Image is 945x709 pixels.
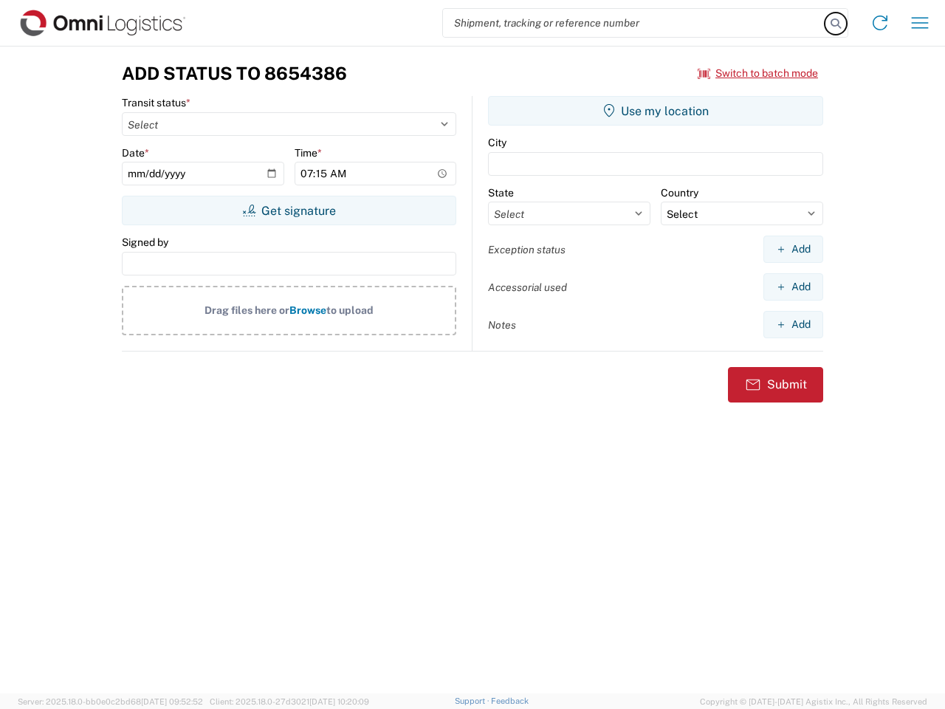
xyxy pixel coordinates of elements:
[488,318,516,332] label: Notes
[443,9,825,37] input: Shipment, tracking or reference number
[488,96,823,126] button: Use my location
[488,136,506,149] label: City
[763,273,823,301] button: Add
[488,186,514,199] label: State
[18,697,203,706] span: Server: 2025.18.0-bb0e0c2bd68
[698,61,818,86] button: Switch to batch mode
[455,696,492,705] a: Support
[141,697,203,706] span: [DATE] 09:52:52
[210,697,369,706] span: Client: 2025.18.0-27d3021
[122,196,456,225] button: Get signature
[488,243,566,256] label: Exception status
[309,697,369,706] span: [DATE] 10:20:09
[763,311,823,338] button: Add
[763,236,823,263] button: Add
[326,304,374,316] span: to upload
[122,63,347,84] h3: Add Status to 8654386
[488,281,567,294] label: Accessorial used
[728,367,823,403] button: Submit
[295,146,322,160] label: Time
[122,96,190,109] label: Transit status
[205,304,289,316] span: Drag files here or
[289,304,326,316] span: Browse
[122,146,149,160] label: Date
[700,695,927,708] span: Copyright © [DATE]-[DATE] Agistix Inc., All Rights Reserved
[661,186,698,199] label: Country
[491,696,529,705] a: Feedback
[122,236,168,249] label: Signed by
